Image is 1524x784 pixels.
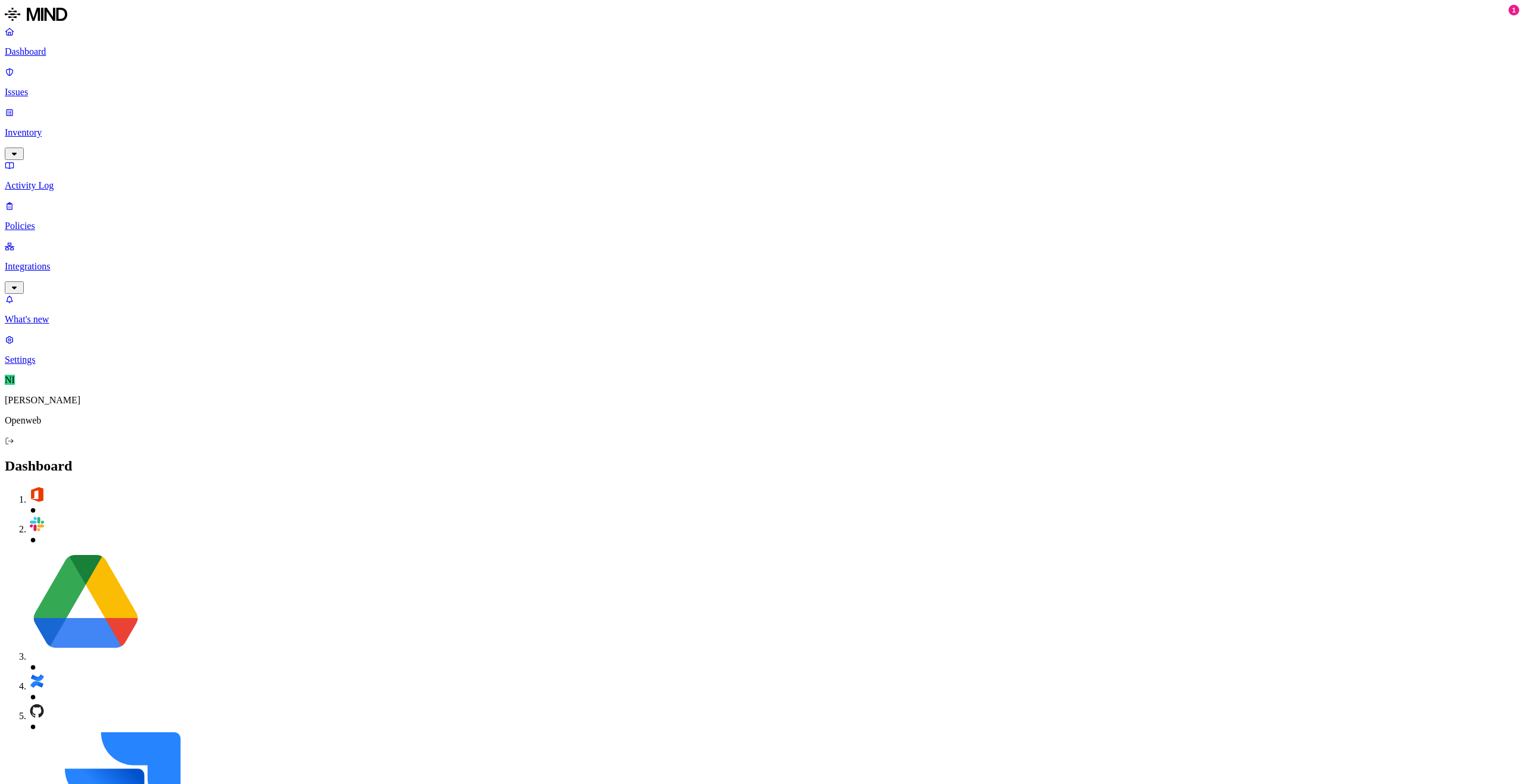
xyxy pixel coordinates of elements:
[5,5,67,24] img: MIND
[5,160,1519,191] a: Activity Log
[5,107,1519,158] a: Inventory
[5,355,1519,365] p: Settings
[5,200,1519,231] a: Policies
[5,261,1519,272] p: Integrations
[5,5,1519,26] a: MIND
[5,67,1519,98] a: Issues
[5,46,1519,57] p: Dashboard
[29,486,45,503] img: office-365.svg
[29,545,143,660] img: google-drive.svg
[5,26,1519,57] a: Dashboard
[1509,5,1519,15] div: 1
[5,241,1519,292] a: Integrations
[29,673,45,689] img: confluence.svg
[5,415,1519,426] p: Openweb
[5,458,1519,474] h2: Dashboard
[29,703,45,719] img: github.svg
[5,375,15,385] span: NI
[5,314,1519,325] p: What's new
[5,180,1519,191] p: Activity Log
[5,294,1519,325] a: What's new
[5,127,1519,138] p: Inventory
[5,221,1519,231] p: Policies
[29,516,45,532] img: slack.svg
[5,334,1519,365] a: Settings
[5,87,1519,98] p: Issues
